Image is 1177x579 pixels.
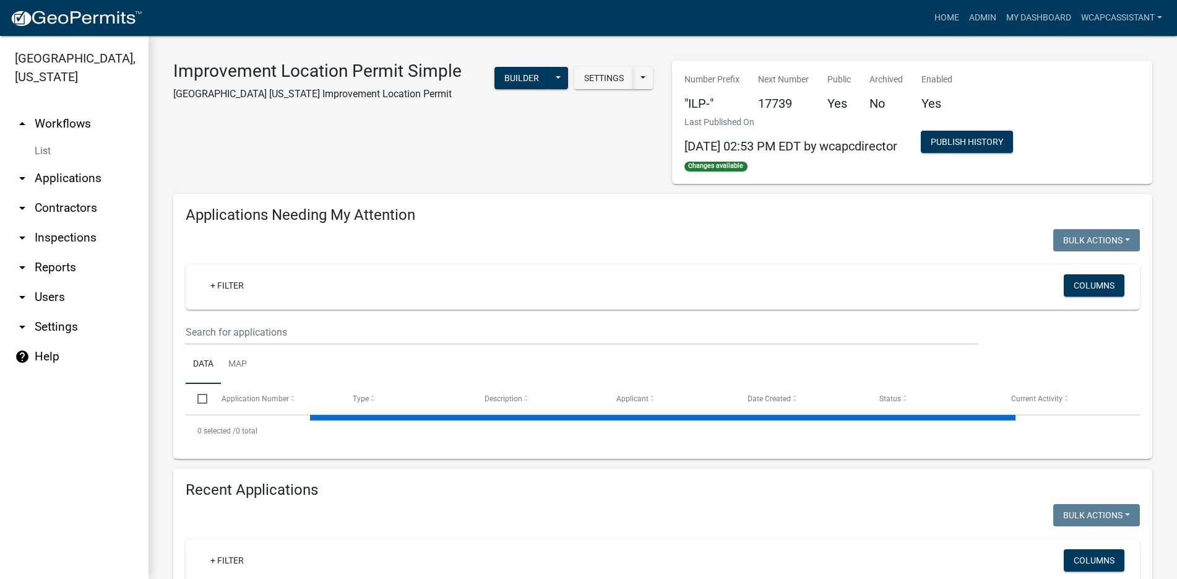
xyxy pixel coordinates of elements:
i: arrow_drop_down [15,230,30,245]
button: Settings [574,67,634,89]
p: Number Prefix [684,73,739,86]
h5: No [869,96,903,111]
datatable-header-cell: Type [341,384,473,414]
p: Public [827,73,851,86]
span: [DATE] 02:53 PM EDT by wcapcdirector [684,139,897,154]
a: Admin [964,6,1001,30]
a: Map [221,345,254,385]
datatable-header-cell: Description [473,384,605,414]
button: Publish History [921,131,1013,153]
span: Application Number [222,394,289,403]
h5: Yes [827,96,851,111]
p: Next Number [758,73,809,86]
button: Builder [494,67,549,89]
datatable-header-cell: Date Created [736,384,868,414]
i: arrow_drop_down [15,290,30,305]
span: Current Activity [1011,394,1063,403]
datatable-header-cell: Current Activity [999,384,1131,414]
a: + Filter [200,274,254,297]
h5: Yes [921,96,952,111]
a: Data [186,345,221,385]
a: + Filter [200,549,254,572]
button: Bulk Actions [1053,504,1140,526]
i: help [15,349,30,364]
h4: Recent Applications [186,481,1140,499]
p: [GEOGRAPHIC_DATA] [US_STATE] Improvement Location Permit [173,87,462,102]
div: 0 total [186,416,1140,446]
span: 0 selected / [197,427,236,435]
i: arrow_drop_down [15,260,30,275]
i: arrow_drop_down [15,201,30,215]
datatable-header-cell: Status [868,384,999,414]
p: Enabled [921,73,952,86]
span: Type [353,394,369,403]
span: Date Created [748,394,791,403]
button: Columns [1064,549,1124,572]
p: Archived [869,73,903,86]
datatable-header-cell: Select [186,384,209,414]
a: Home [929,6,964,30]
span: Changes available [684,162,748,172]
span: Description [485,394,522,403]
h4: Applications Needing My Attention [186,206,1140,224]
i: arrow_drop_down [15,171,30,186]
span: Applicant [616,394,649,403]
wm-modal-confirm: Workflow Publish History [921,138,1013,148]
a: My Dashboard [1001,6,1076,30]
i: arrow_drop_up [15,116,30,131]
input: Search for applications [186,320,978,345]
a: wcapcassistant [1076,6,1167,30]
button: Bulk Actions [1053,229,1140,251]
h5: "ILP-" [684,96,739,111]
h5: 17739 [758,96,809,111]
i: arrow_drop_down [15,320,30,334]
span: Status [879,394,901,403]
datatable-header-cell: Applicant [604,384,736,414]
h3: Improvement Location Permit Simple [173,61,462,82]
button: Columns [1064,274,1124,297]
datatable-header-cell: Application Number [209,384,341,414]
p: Last Published On [684,116,897,129]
